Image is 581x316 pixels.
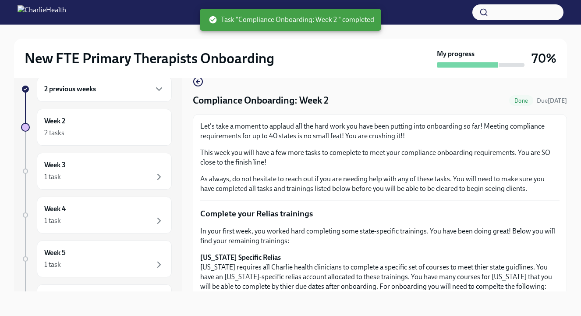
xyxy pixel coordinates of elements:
[200,253,560,291] p: [US_STATE] requires all Charlie health clinicians to complete a specific set of courses to meet t...
[531,50,556,66] h3: 70%
[209,15,374,25] span: Task "Compliance Onboarding: Week 2 " completed
[44,260,61,269] div: 1 task
[44,128,64,138] div: 2 tasks
[509,97,533,104] span: Done
[21,153,172,190] a: Week 31 task
[537,97,567,105] span: August 30th, 2025 10:00
[200,122,560,141] p: Let's take a moment to applaud all the hard work you have been putting into onboarding so far! Me...
[200,148,560,167] p: This week you will have a few more tasks to comeplete to meet your compliance onboarding requirem...
[44,248,66,258] h6: Week 5
[44,116,65,126] h6: Week 2
[200,226,560,246] p: In your first week, you worked hard completing some state-specific trainings. You have been doing...
[200,253,281,262] strong: [US_STATE] Specific Relias
[44,84,96,94] h6: 2 previous weeks
[44,216,61,226] div: 1 task
[200,174,560,194] p: As always, do not hesitate to reach out if you are needing help with any of these tasks. You will...
[37,76,172,102] div: 2 previous weeks
[21,241,172,277] a: Week 51 task
[537,97,567,104] span: Due
[193,94,329,107] h4: Compliance Onboarding: Week 2
[200,208,560,219] p: Complete your Relias trainings
[21,197,172,233] a: Week 41 task
[44,172,61,182] div: 1 task
[18,5,66,19] img: CharlieHealth
[21,109,172,146] a: Week 22 tasks
[25,50,274,67] h2: New FTE Primary Therapists Onboarding
[548,97,567,104] strong: [DATE]
[437,49,475,59] strong: My progress
[44,160,66,170] h6: Week 3
[44,204,66,214] h6: Week 4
